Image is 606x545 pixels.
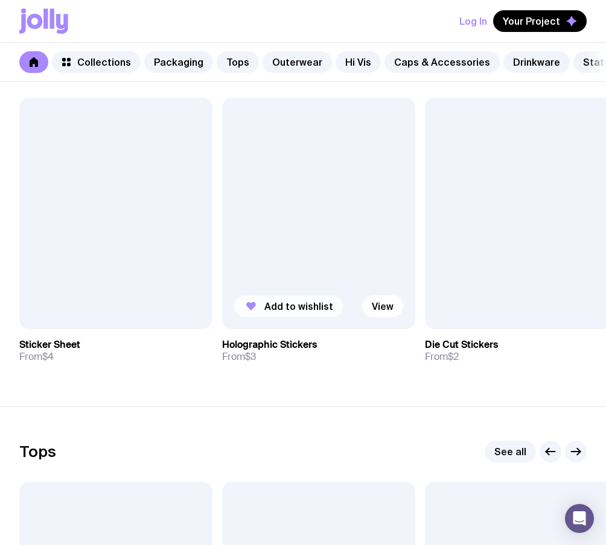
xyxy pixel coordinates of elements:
a: View [362,295,403,317]
span: Your Project [503,15,560,27]
a: Caps & Accessories [384,51,500,73]
span: From [19,351,54,363]
h3: Die Cut Stickers [425,339,498,351]
span: $4 [42,350,54,363]
a: Outerwear [263,51,332,73]
span: $3 [245,350,256,363]
a: See all [485,441,536,462]
span: $2 [448,350,459,363]
h3: Holographic Stickers [222,339,317,351]
button: Your Project [493,10,587,32]
a: Holographic StickersFrom$3 [222,329,415,373]
h3: Sticker Sheet [19,339,80,351]
a: Sticker SheetFrom$4 [19,329,212,373]
h2: Tops [19,443,56,461]
button: Add to wishlist [234,295,343,317]
span: Add to wishlist [264,300,333,312]
a: Collections [52,51,141,73]
button: Log In [459,10,487,32]
span: From [222,351,256,363]
a: Drinkware [503,51,570,73]
span: From [425,351,459,363]
span: Collections [77,56,131,68]
a: Tops [217,51,259,73]
a: Hi Vis [336,51,381,73]
div: Open Intercom Messenger [565,504,594,533]
a: Packaging [144,51,213,73]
